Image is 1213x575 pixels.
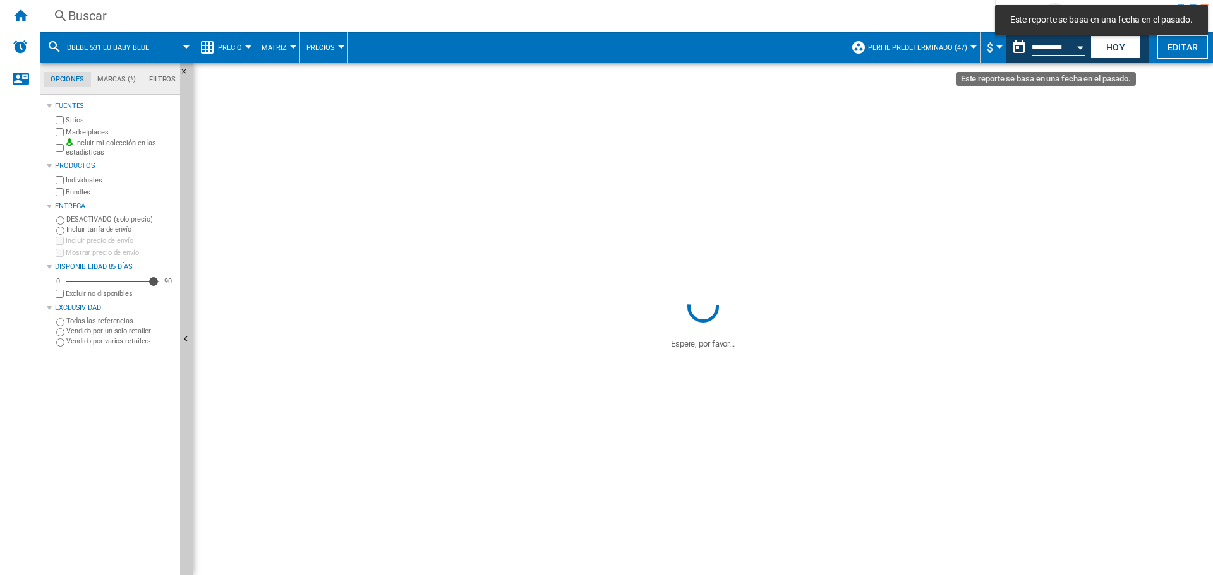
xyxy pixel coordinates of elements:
[671,339,735,348] ng-transclude: Espere, por favor...
[306,32,341,63] button: Precios
[66,138,73,146] img: mysite-bg-18x18.png
[66,187,175,197] label: Bundles
[180,63,195,86] button: Ocultar
[66,225,175,234] label: Incluir tarifa de envío
[66,248,175,258] label: Mostrar precio de envío
[218,44,242,52] span: Precio
[262,44,287,52] span: Matriz
[47,32,186,63] div: DBEBE 531 LU BABY BLUE
[306,44,335,52] span: Precios
[66,236,175,246] label: Incluir precio de envío
[56,116,64,124] input: Sitios
[56,227,64,235] input: Incluir tarifa de envío
[200,32,248,63] div: Precio
[851,32,974,63] div: Perfil predeterminado (47)
[66,275,159,288] md-slider: Disponibilidad
[56,290,64,298] input: Mostrar precio de envío
[91,72,143,87] md-tab-item: Marcas (*)
[1090,35,1141,59] button: Hoy
[142,72,183,87] md-tab-item: Filtros
[66,127,175,137] label: Marketplaces
[56,328,64,336] input: Vendido por un solo retailer
[1006,35,1032,60] button: md-calendar
[55,303,175,313] div: Exclusividad
[56,128,64,136] input: Marketplaces
[66,175,175,185] label: Individuales
[1069,34,1092,57] button: Open calendar
[13,39,28,54] img: alerts-logo.svg
[218,32,248,63] button: Precio
[55,262,175,272] div: Disponibilidad 85 Días
[987,41,993,54] span: $
[55,101,175,111] div: Fuentes
[66,289,175,299] label: Excluir no disponibles
[55,161,175,171] div: Productos
[987,32,999,63] button: $
[66,116,175,125] label: Sitios
[1006,32,1088,63] div: Este reporte se basa en una fecha en el pasado.
[56,318,64,326] input: Todas las referencias
[868,32,974,63] button: Perfil predeterminado (47)
[66,138,175,158] label: Incluir mi colección en las estadísticas
[68,7,962,25] div: Buscar
[981,32,1006,63] md-menu: Currency
[868,44,967,52] span: Perfil predeterminado (47)
[56,216,64,225] input: DESACTIVADO (solo precio)
[56,140,64,156] input: Incluir mi colección en las estadísticas
[66,215,175,224] label: DESACTIVADO (solo precio)
[56,176,64,184] input: Individuales
[67,44,149,52] span: DBEBE 531 LU BABY BLUE
[66,336,175,346] label: Vendido por varios retailers
[44,72,91,87] md-tab-item: Opciones
[55,201,175,211] div: Entrega
[66,326,175,336] label: Vendido por un solo retailer
[56,237,64,245] input: Incluir precio de envío
[161,276,175,286] div: 90
[56,338,64,347] input: Vendido por varios retailers
[53,276,63,286] div: 0
[1157,35,1208,59] button: Editar
[56,249,64,257] input: Mostrar precio de envío
[262,32,293,63] button: Matriz
[56,188,64,196] input: Bundles
[1006,14,1197,27] span: Este reporte se basa en una fecha en el pasado.
[66,316,175,326] label: Todas las referencias
[67,32,162,63] button: DBEBE 531 LU BABY BLUE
